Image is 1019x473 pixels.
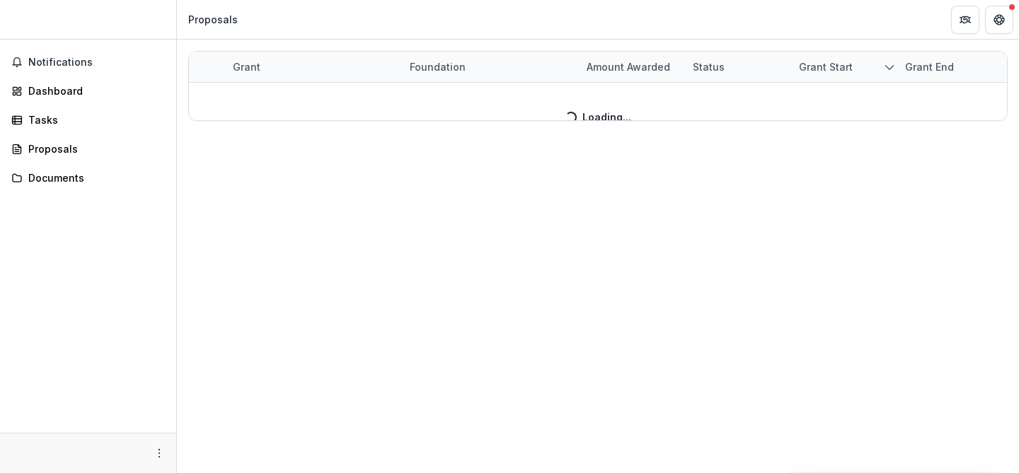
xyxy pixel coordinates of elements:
[6,51,171,74] button: Notifications
[6,166,171,189] a: Documents
[28,141,159,156] div: Proposals
[28,57,165,69] span: Notifications
[6,79,171,103] a: Dashboard
[151,445,168,462] button: More
[183,9,243,30] nav: breadcrumb
[985,6,1013,34] button: Get Help
[28,83,159,98] div: Dashboard
[6,137,171,160] a: Proposals
[28,170,159,185] div: Documents
[188,12,238,27] div: Proposals
[28,112,159,127] div: Tasks
[951,6,979,34] button: Partners
[6,108,171,132] a: Tasks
